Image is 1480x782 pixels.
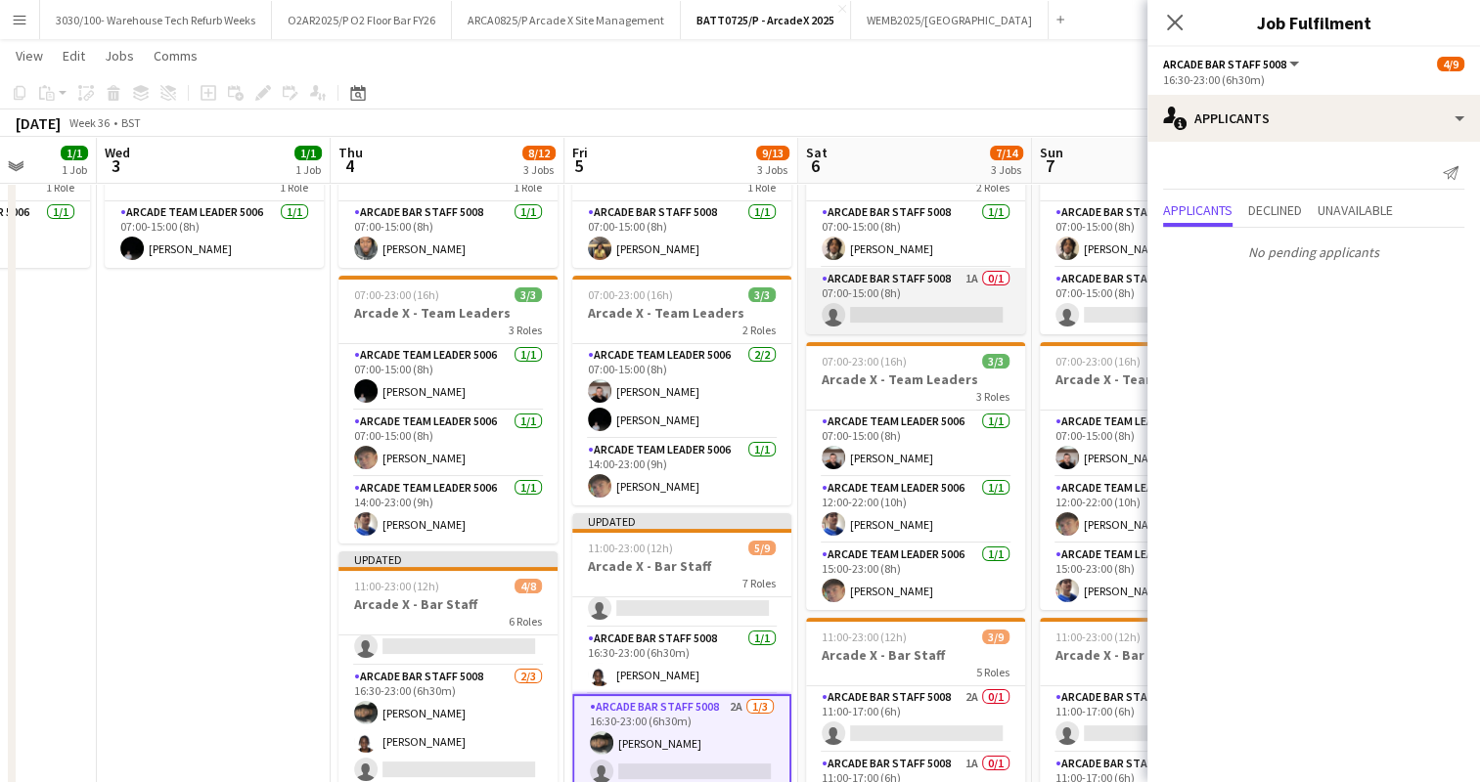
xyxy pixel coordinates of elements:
span: 3/3 [748,287,776,302]
div: 3 Jobs [523,162,555,177]
app-card-role: Arcade Team Leader 50061/107:00-15:00 (8h)[PERSON_NAME] [1040,411,1259,477]
span: Fri [572,144,588,161]
div: 3 Jobs [991,162,1022,177]
div: 16:30-23:00 (6h30m) [1163,72,1464,87]
span: Unavailable [1318,203,1393,217]
span: Arcade Bar Staff 5008 [1163,57,1286,71]
span: 6 Roles [509,614,542,629]
span: 1 Role [46,180,74,195]
h3: Job Fulfilment [1147,10,1480,35]
span: Thu [338,144,363,161]
span: Applicants [1163,203,1233,217]
span: 3 Roles [976,389,1009,404]
span: View [16,47,43,65]
app-card-role: Arcade Team Leader 50061/107:00-15:00 (8h)[PERSON_NAME] [338,411,558,477]
span: 07:00-23:00 (16h) [822,354,907,369]
span: Declined [1248,203,1302,217]
span: Edit [63,47,85,65]
span: 4/8 [515,579,542,593]
span: 1 Role [514,180,542,195]
button: BATT0725/P - ArcadeX 2025 [681,1,851,39]
span: 2 Roles [742,323,776,337]
button: WEMB2025/[GEOGRAPHIC_DATA] [851,1,1049,39]
span: 3 Roles [509,323,542,337]
span: 1 Role [280,180,308,195]
app-job-card: 07:00-23:00 (16h)3/3Arcade X - Team Leaders3 RolesArcade Team Leader 50061/107:00-15:00 (8h)[PERS... [338,276,558,543]
span: 7 Roles [742,576,776,590]
app-job-card: 07:00-23:00 (16h)3/3Arcade X - Team Leaders2 RolesArcade Team Leader 50062/207:00-15:00 (8h)[PERS... [572,276,791,505]
app-job-card: 07:00-15:00 (8h)1/2Arcade X - Bar Backs2 RolesArcade Bar Staff 50081/107:00-15:00 (8h)[PERSON_NAM... [806,133,1025,334]
app-card-role: Arcade Bar Staff 50081A0/107:00-15:00 (8h) [1040,268,1259,334]
div: 1 Job [295,162,321,177]
span: 8/12 [522,146,556,160]
h3: Arcade X - Team Leaders [806,370,1025,388]
app-card-role: Arcade Team Leader 50061/107:00-15:00 (8h)[PERSON_NAME] [338,344,558,411]
app-job-card: 07:00-23:00 (16h)3/3Arcade X - Team Leaders3 RolesArcade Team Leader 50061/107:00-15:00 (8h)[PERS... [806,342,1025,610]
h3: Arcade X - Bar Staff [806,646,1025,664]
app-job-card: 07:00-15:00 (8h)1/1Arcade X - Team Leader1 RoleArcade Team Leader 50061/107:00-15:00 (8h)[PERSON_... [105,133,324,268]
div: Applicants [1147,95,1480,142]
h3: Arcade X - Team Leaders [1040,370,1259,388]
div: 07:00-15:00 (8h)1/1Arcade X - Bar Backs1 RoleArcade Bar Staff 50081/107:00-15:00 (8h)[PERSON_NAME] [572,133,791,268]
span: Week 36 [65,115,113,130]
h3: Arcade X - Bar Staff [1040,646,1259,664]
app-card-role: Arcade Bar Staff 50081/107:00-15:00 (8h)[PERSON_NAME] [572,201,791,268]
span: Jobs [105,47,134,65]
span: 4/9 [1437,57,1464,71]
app-card-role: Arcade Bar Staff 50081A0/107:00-15:00 (8h) [806,268,1025,334]
app-job-card: 07:00-15:00 (8h)1/1Arcade X - Bar Backs1 RoleArcade Bar Staff 50081/107:00-15:00 (8h)[PERSON_NAME] [338,133,558,268]
a: Jobs [97,43,142,68]
span: 11:00-23:00 (12h) [588,541,673,555]
div: [DATE] [16,113,61,133]
app-card-role: Arcade Bar Staff 50081/107:00-15:00 (8h)[PERSON_NAME] [338,201,558,268]
div: BST [121,115,141,130]
span: 7/14 [990,146,1023,160]
app-card-role: Arcade Bar Staff 50081/107:00-15:00 (8h)[PERSON_NAME] [806,201,1025,268]
app-card-role: Arcade Bar Staff 50081/107:00-15:00 (8h)[PERSON_NAME] [1040,201,1259,268]
div: 3 Jobs [757,162,788,177]
a: Comms [146,43,205,68]
app-card-role: Arcade Bar Staff 50082A0/111:00-17:00 (6h) [806,686,1025,753]
span: Sun [1040,144,1063,161]
span: 07:00-23:00 (16h) [354,287,439,302]
span: Wed [105,144,130,161]
span: 3/3 [982,354,1009,369]
button: 3030/100- Warehouse Tech Refurb Weeks [40,1,272,39]
span: 5 Roles [976,665,1009,679]
app-card-role: Arcade Team Leader 50061/112:00-22:00 (10h)[PERSON_NAME] [806,477,1025,543]
button: O2AR2025/P O2 Floor Bar FY26 [272,1,452,39]
span: 5/9 [748,541,776,555]
app-card-role: Arcade Bar Staff 50081/116:30-23:00 (6h30m)[PERSON_NAME] [572,628,791,694]
div: Updated [338,551,558,567]
p: No pending applicants [1147,236,1480,269]
app-job-card: 07:00-23:00 (16h)3/3Arcade X - Team Leaders3 RolesArcade Team Leader 50061/107:00-15:00 (8h)[PERS... [1040,342,1259,610]
span: 7 [1037,154,1063,177]
span: 5 [569,154,588,177]
app-job-card: 07:00-15:00 (8h)1/2Arcade X - Bar Backs2 RolesArcade Bar Staff 50081/107:00-15:00 (8h)[PERSON_NAM... [1040,133,1259,334]
span: 07:00-23:00 (16h) [1055,354,1141,369]
app-card-role: Arcade Team Leader 50061/115:00-23:00 (8h)[PERSON_NAME] [1040,543,1259,610]
span: 11:00-23:00 (12h) [1055,630,1141,644]
div: 1 Job [62,162,87,177]
span: 11:00-23:00 (12h) [822,630,907,644]
span: 3/3 [515,287,542,302]
span: 11:00-23:00 (12h) [354,579,439,593]
app-card-role: Arcade Team Leader 50061/114:00-23:00 (9h)[PERSON_NAME] [572,439,791,505]
h3: Arcade X - Bar Staff [338,595,558,613]
h3: Arcade X - Team Leaders [572,304,791,322]
app-card-role: Arcade Team Leader 50061/114:00-23:00 (9h)[PERSON_NAME] [338,477,558,543]
span: 1/1 [61,146,88,160]
app-card-role: Arcade Team Leader 50061/115:00-23:00 (8h)[PERSON_NAME] [806,543,1025,610]
app-card-role: Arcade Team Leader 50061/107:00-15:00 (8h)[PERSON_NAME] [806,411,1025,477]
span: 4 [336,154,363,177]
span: 9/13 [756,146,789,160]
a: Edit [55,43,93,68]
app-card-role: Arcade Team Leader 50062/207:00-15:00 (8h)[PERSON_NAME][PERSON_NAME] [572,344,791,439]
